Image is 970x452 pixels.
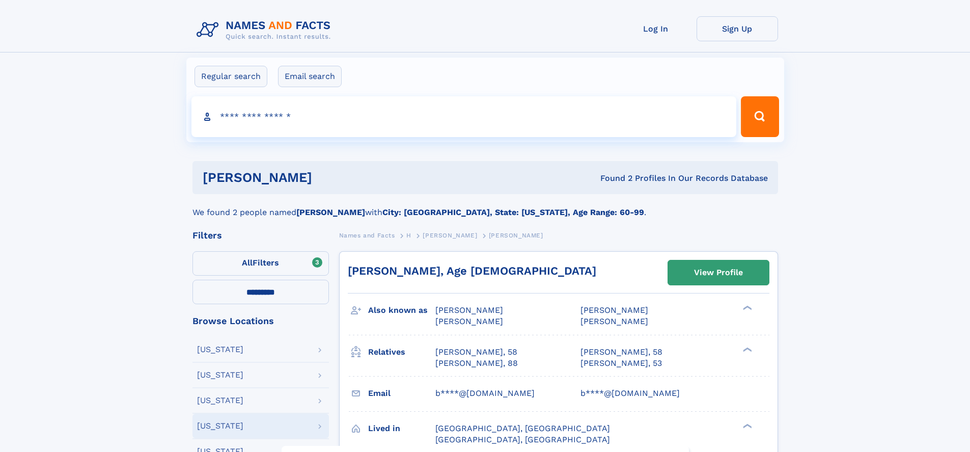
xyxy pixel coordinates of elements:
[697,16,778,41] a: Sign Up
[368,302,435,319] h3: Also known as
[197,396,243,405] div: [US_STATE]
[296,207,365,217] b: [PERSON_NAME]
[368,385,435,402] h3: Email
[435,305,503,315] span: [PERSON_NAME]
[456,173,768,184] div: Found 2 Profiles In Our Records Database
[435,423,610,433] span: [GEOGRAPHIC_DATA], [GEOGRAPHIC_DATA]
[192,251,329,276] label: Filters
[406,232,411,239] span: H
[192,316,329,326] div: Browse Locations
[435,435,610,444] span: [GEOGRAPHIC_DATA], [GEOGRAPHIC_DATA]
[580,358,662,369] a: [PERSON_NAME], 53
[580,316,648,326] span: [PERSON_NAME]
[741,96,779,137] button: Search Button
[694,261,743,284] div: View Profile
[580,305,648,315] span: [PERSON_NAME]
[191,96,737,137] input: search input
[197,345,243,354] div: [US_STATE]
[278,66,342,87] label: Email search
[580,347,662,358] a: [PERSON_NAME], 58
[368,420,435,437] h3: Lived in
[339,229,395,242] a: Names and Facts
[382,207,644,217] b: City: [GEOGRAPHIC_DATA], State: [US_STATE], Age Range: 60-99
[406,229,411,242] a: H
[192,16,339,44] img: Logo Names and Facts
[740,305,753,311] div: ❯
[435,347,517,358] a: [PERSON_NAME], 58
[348,264,596,277] a: [PERSON_NAME], Age [DEMOGRAPHIC_DATA]
[368,343,435,361] h3: Relatives
[197,422,243,430] div: [US_STATE]
[435,358,518,369] a: [PERSON_NAME], 88
[435,316,503,326] span: [PERSON_NAME]
[615,16,697,41] a: Log In
[197,371,243,379] div: [US_STATE]
[203,171,456,184] h1: [PERSON_NAME]
[192,194,778,219] div: We found 2 people named with .
[740,422,753,429] div: ❯
[242,258,253,268] span: All
[489,232,543,239] span: [PERSON_NAME]
[192,231,329,240] div: Filters
[740,346,753,353] div: ❯
[423,232,477,239] span: [PERSON_NAME]
[668,260,769,285] a: View Profile
[195,66,267,87] label: Regular search
[423,229,477,242] a: [PERSON_NAME]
